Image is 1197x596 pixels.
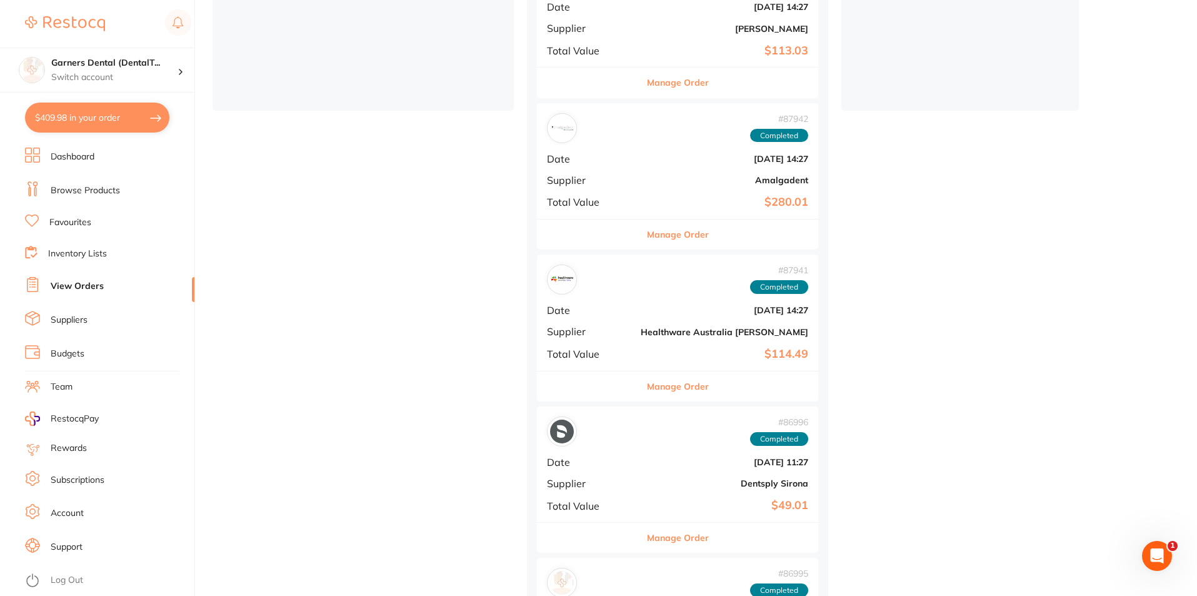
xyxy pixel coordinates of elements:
[547,500,631,512] span: Total Value
[25,412,40,426] img: RestocqPay
[750,265,808,275] span: # 87941
[547,1,631,13] span: Date
[750,114,808,124] span: # 87942
[1168,541,1178,551] span: 1
[51,381,73,393] a: Team
[1142,541,1172,571] iframe: Intercom live chat
[550,116,574,140] img: Amalgadent
[641,154,808,164] b: [DATE] 14:27
[641,196,808,209] b: $280.01
[550,268,574,291] img: Healthware Australia Ridley
[547,196,631,208] span: Total Value
[51,541,83,553] a: Support
[750,568,808,578] span: # 86995
[641,457,808,467] b: [DATE] 11:27
[49,216,91,229] a: Favourites
[641,327,808,337] b: Healthware Australia [PERSON_NAME]
[750,417,808,427] span: # 86996
[25,16,105,31] img: Restocq Logo
[547,478,631,489] span: Supplier
[641,499,808,512] b: $49.01
[750,432,808,446] span: Completed
[550,420,574,443] img: Dentsply Sirona
[51,442,87,455] a: Rewards
[51,280,104,293] a: View Orders
[25,103,169,133] button: $409.98 in your order
[641,2,808,12] b: [DATE] 14:27
[51,413,99,425] span: RestocqPay
[51,474,104,487] a: Subscriptions
[547,326,631,337] span: Supplier
[641,478,808,488] b: Dentsply Sirona
[51,348,84,360] a: Budgets
[25,412,99,426] a: RestocqPay
[547,45,631,56] span: Total Value
[547,174,631,186] span: Supplier
[550,571,574,595] img: Henry Schein Halas
[641,305,808,315] b: [DATE] 14:27
[547,457,631,468] span: Date
[51,57,178,69] h4: Garners Dental (DentalTown 5)
[51,71,178,84] p: Switch account
[547,305,631,316] span: Date
[641,175,808,185] b: Amalgadent
[641,44,808,58] b: $113.03
[647,220,709,250] button: Manage Order
[51,507,84,520] a: Account
[641,24,808,34] b: [PERSON_NAME]
[647,68,709,98] button: Manage Order
[547,153,631,164] span: Date
[25,571,191,591] button: Log Out
[647,523,709,553] button: Manage Order
[547,23,631,34] span: Supplier
[647,371,709,402] button: Manage Order
[25,9,105,38] a: Restocq Logo
[547,348,631,360] span: Total Value
[51,314,88,326] a: Suppliers
[641,348,808,361] b: $114.49
[750,129,808,143] span: Completed
[19,58,44,83] img: Garners Dental (DentalTown 5)
[750,280,808,294] span: Completed
[51,184,120,197] a: Browse Products
[48,248,107,260] a: Inventory Lists
[51,574,83,587] a: Log Out
[51,151,94,163] a: Dashboard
